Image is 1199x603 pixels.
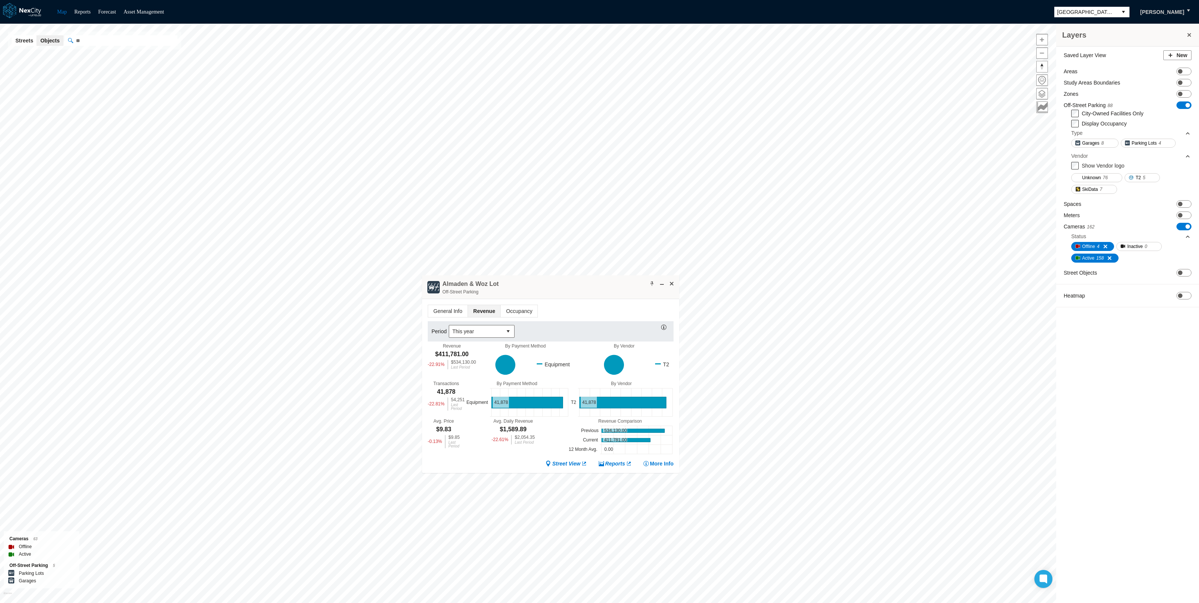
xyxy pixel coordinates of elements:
[466,400,488,405] text: Equipment
[571,400,576,405] text: T2
[1082,139,1099,147] span: Garages
[1064,292,1085,299] label: Heatmap
[1064,79,1120,86] label: Study Areas Boundaries
[1064,101,1113,109] label: Off-Street Parking
[1071,152,1088,160] div: Vendor
[1132,139,1157,147] span: Parking Lots
[569,381,674,386] div: By Vendor
[19,570,44,577] label: Parking Lots
[1140,8,1184,16] span: [PERSON_NAME]
[1176,51,1187,59] span: New
[451,366,476,369] div: Last Period
[451,397,465,402] div: 54,251
[428,360,445,369] div: -22.91 %
[448,435,460,440] div: $9.85
[1158,139,1161,147] span: 4
[1121,139,1176,148] button: Parking Lots4
[604,437,627,443] text: 411,781.00
[1087,224,1095,230] span: 162
[494,419,533,424] div: Avg. Daily Revenue
[448,441,460,448] div: Last Period
[1082,243,1095,250] span: Offline
[1082,121,1127,127] label: Display Occupancy
[1071,185,1117,194] button: SkiData7
[124,9,164,15] a: Asset Management
[1037,48,1048,59] span: Zoom out
[1101,139,1104,147] span: 8
[451,360,476,364] div: $534,130.00
[9,562,74,570] div: Off-Street Parking
[1064,269,1097,277] label: Street Objects
[1064,51,1106,59] label: Saved Layer View
[33,537,38,541] span: 63
[53,564,55,568] span: 5
[1036,34,1048,45] button: Zoom in
[500,425,527,434] div: $1,589.89
[442,288,499,296] div: Off-Street Parking
[567,419,674,424] div: Revenue Comparison
[1036,74,1048,86] button: Home
[1071,150,1191,162] div: Vendor
[575,343,674,349] div: By Vendor
[1103,174,1108,181] span: 76
[1071,139,1119,148] button: Garages8
[1143,174,1145,181] span: 5
[465,381,569,386] div: By Payment Method
[9,535,74,543] div: Cameras
[604,428,627,433] text: 534,130.00
[1096,254,1104,262] span: 158
[1071,231,1191,242] div: Status
[1082,110,1143,116] label: City-Owned Facilities Only
[598,460,632,467] a: Reports
[1135,174,1141,181] span: T2
[19,550,31,558] label: Active
[433,419,454,424] div: Avg. Price
[468,305,500,317] span: Revenue
[1037,61,1048,72] span: Reset bearing to north
[1064,223,1095,231] label: Cameras
[435,350,469,358] div: $411,781.00
[1071,233,1086,240] div: Status
[605,460,625,467] span: Reports
[443,343,461,349] div: Revenue
[19,577,36,585] label: Garages
[604,447,613,452] text: 0.00
[502,325,514,337] button: select
[476,343,575,349] div: By Payment Method
[1082,186,1098,193] span: SkiData
[98,9,116,15] a: Forecast
[643,460,674,467] button: More Info
[433,381,459,386] div: Transactions
[1100,186,1102,193] span: 7
[583,437,598,443] text: Current
[494,400,508,405] text: 41,878
[581,428,599,433] text: Previous
[545,460,587,467] a: Street View
[1057,8,1114,16] span: [GEOGRAPHIC_DATA][PERSON_NAME]
[1071,173,1122,182] button: Unknown76
[1036,101,1048,113] button: Key metrics
[1132,6,1192,18] button: [PERSON_NAME]
[1097,243,1099,250] span: 4
[442,280,499,288] h4: Double-click to make header text selectable
[515,441,534,444] div: Last Period
[19,543,32,550] label: Offline
[1064,68,1078,75] label: Areas
[57,9,67,15] a: Map
[1108,103,1113,108] span: 88
[552,460,580,467] span: Street View
[1082,163,1125,169] label: Show Vendor logo
[428,305,468,317] span: General Info
[1064,212,1080,219] label: Meters
[515,435,534,440] div: $2,054.35
[1062,30,1185,40] h3: Layers
[36,35,63,46] button: Objects
[650,460,674,467] span: More Info
[1082,174,1101,181] span: Unknown
[582,400,596,405] text: 41,878
[1071,127,1191,139] div: Type
[428,435,442,448] div: -0.13 %
[451,403,465,411] div: Last Period
[1117,7,1129,17] button: select
[1125,173,1160,182] button: T25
